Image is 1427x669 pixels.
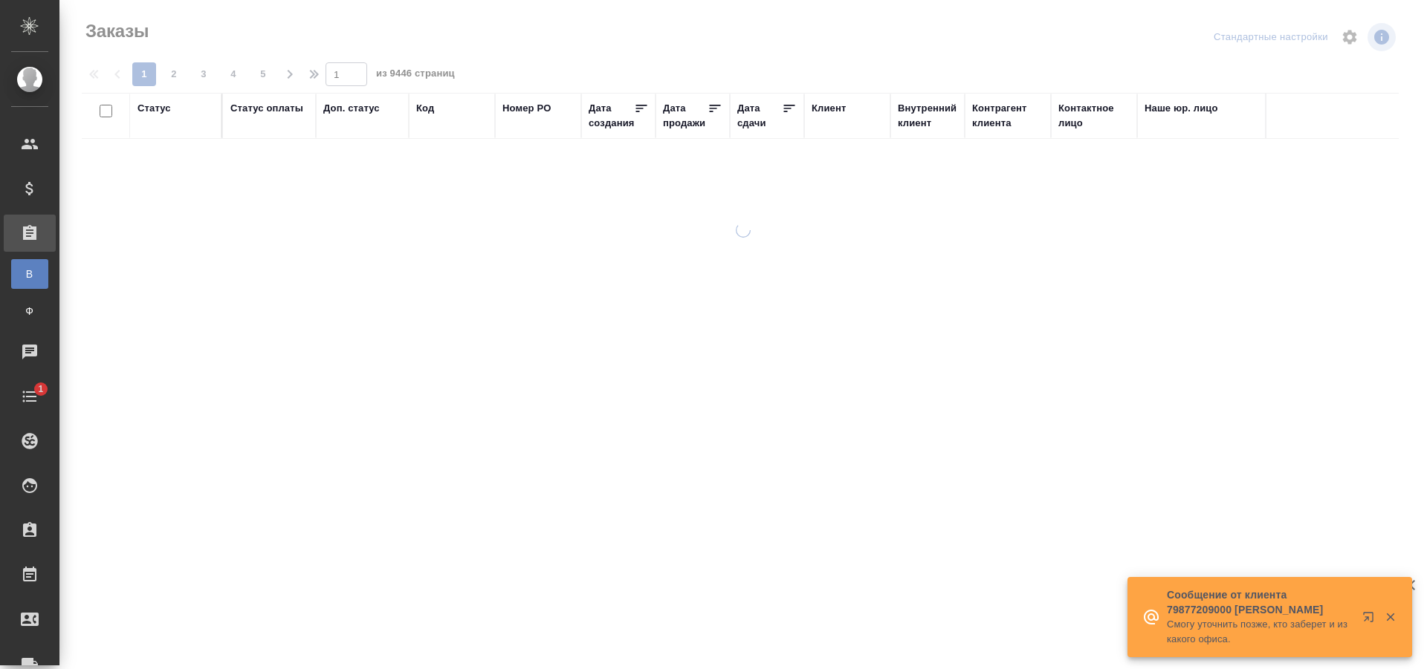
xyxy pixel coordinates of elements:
a: 1 [4,378,56,415]
div: Доп. статус [323,101,380,116]
span: 1 [29,382,52,396]
a: В [11,259,48,289]
div: Клиент [812,101,846,116]
button: Закрыть [1375,610,1405,624]
div: Дата сдачи [737,101,782,131]
div: Наше юр. лицо [1145,101,1218,116]
a: Ф [11,296,48,326]
div: Статус оплаты [230,101,303,116]
p: Сообщение от клиента 79877209000 [PERSON_NAME] [1167,587,1353,617]
span: В [19,267,41,281]
div: Контрагент клиента [972,101,1043,131]
div: Внутренний клиент [898,101,957,131]
div: Код [416,101,434,116]
div: Статус [137,101,171,116]
button: Открыть в новой вкладке [1353,602,1389,638]
div: Дата продажи [663,101,708,131]
div: Номер PO [502,101,551,116]
div: Контактное лицо [1058,101,1130,131]
p: Смогу уточнить позже, кто заберет и из какого офиса. [1167,617,1353,647]
div: Дата создания [589,101,634,131]
span: Ф [19,304,41,319]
